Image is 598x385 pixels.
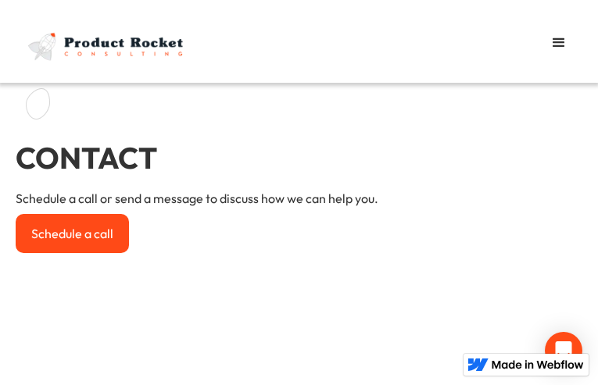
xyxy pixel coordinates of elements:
a: Schedule a call [16,214,129,253]
h1: CONTACT [16,125,157,191]
div: menu [535,20,582,66]
p: Schedule a call or send a message to discuss how we can help you. [16,191,378,206]
img: Made in Webflow [492,360,584,369]
img: Product Rocket full light logo [23,20,192,67]
div: Open Intercom Messenger [545,332,582,369]
a: home [16,20,192,67]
